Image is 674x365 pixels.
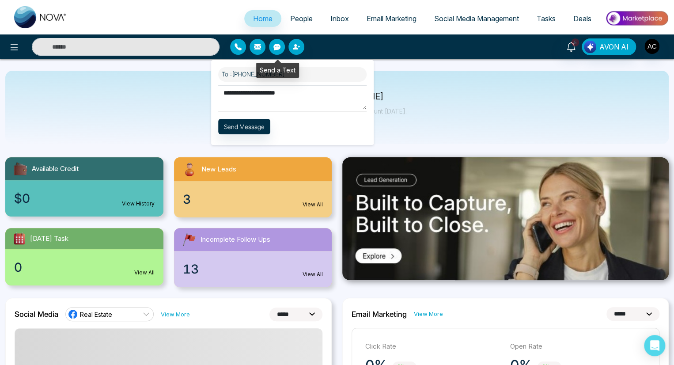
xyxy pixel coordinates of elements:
a: Email Marketing [358,10,425,27]
img: Lead Flow [584,41,596,53]
span: [DATE] Task [30,234,68,244]
button: AVON AI [582,38,636,55]
span: $0 [14,189,30,208]
span: Email Marketing [367,14,417,23]
span: 0 [14,258,22,277]
p: Open Rate [510,342,646,352]
p: Click Rate [365,342,501,352]
span: New Leads [201,164,236,175]
span: AVON AI [599,42,629,52]
img: User Avatar [644,39,659,54]
span: Tasks [537,14,556,23]
a: Deals [564,10,600,27]
img: availableCredit.svg [12,161,28,177]
a: View All [134,269,155,277]
img: newLeads.svg [181,161,198,178]
h6: To : [PHONE_NUMBER] [218,67,367,82]
a: View More [414,310,443,318]
h2: Email Marketing [352,310,407,319]
span: 13 [183,260,199,278]
span: Deals [573,14,591,23]
img: followUps.svg [181,232,197,247]
span: 3 [183,190,191,209]
div: Open Intercom Messenger [644,335,665,356]
span: Incomplete Follow Ups [201,235,270,245]
a: Inbox [322,10,358,27]
a: New Leads3View All [169,157,337,217]
a: View More [161,310,190,319]
span: Real Estate [80,310,112,319]
span: Inbox [330,14,349,23]
a: Social Media Management [425,10,528,27]
span: Social Media Management [434,14,519,23]
span: Available Credit [32,164,79,174]
a: View All [303,270,323,278]
a: Incomplete Follow Ups13View All [169,228,337,287]
a: View History [122,200,155,208]
img: Market-place.gif [605,8,669,28]
span: Home [253,14,273,23]
div: Send a Text [256,63,299,78]
a: Home [244,10,281,27]
a: Tasks [528,10,564,27]
h2: Social Media [15,310,58,319]
span: 5 [571,38,579,46]
a: View All [303,201,323,209]
img: todayTask.svg [12,232,27,246]
a: People [281,10,322,27]
img: Nova CRM Logo [14,6,67,28]
a: 5 [560,38,582,54]
button: Send Message [218,119,270,134]
img: . [342,157,669,280]
span: People [290,14,313,23]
